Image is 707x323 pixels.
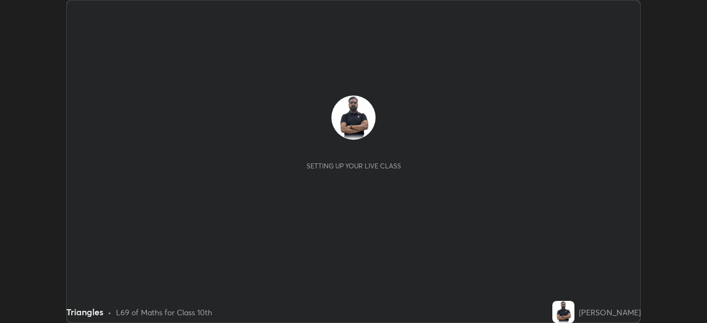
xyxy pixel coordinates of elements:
div: Setting up your live class [307,162,401,170]
img: 0c8df2c01d794e2da0105440b8b97c69.jpg [331,96,376,140]
div: L69 of Maths for Class 10th [116,306,212,318]
div: Triangles [66,305,103,319]
img: 0c8df2c01d794e2da0105440b8b97c69.jpg [552,301,574,323]
div: [PERSON_NAME] [579,306,641,318]
div: • [108,306,112,318]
